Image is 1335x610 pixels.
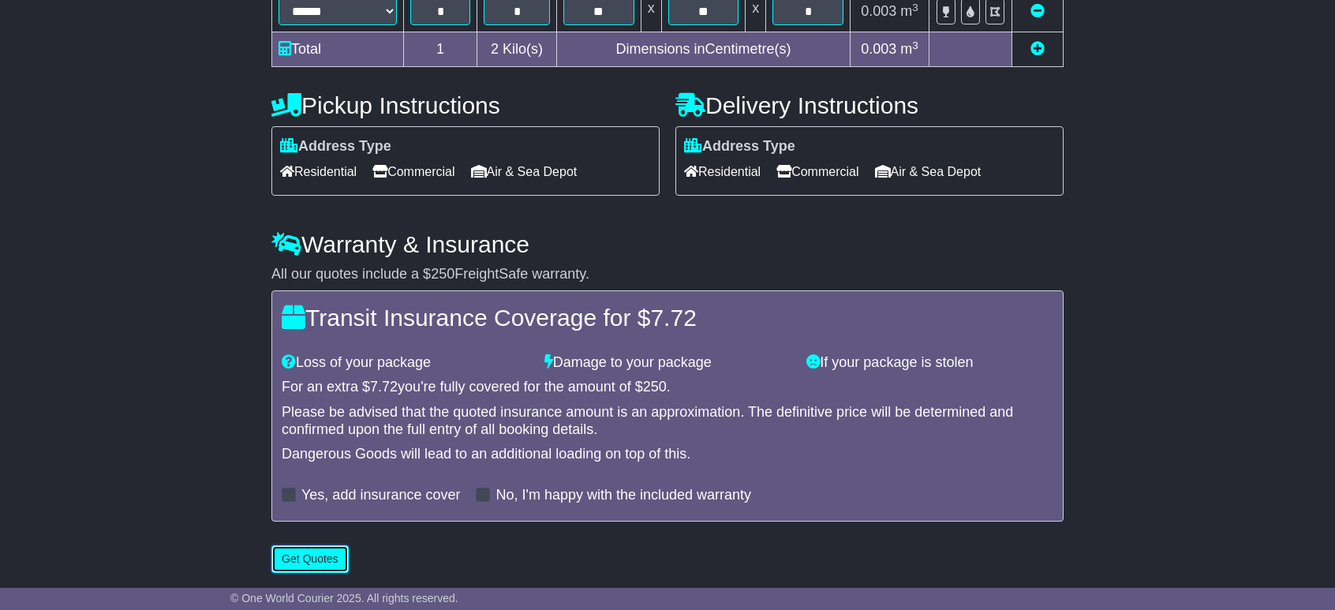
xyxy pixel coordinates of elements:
[271,92,660,118] h4: Pickup Instructions
[900,3,918,19] span: m
[301,487,460,504] label: Yes, add insurance cover
[477,32,557,67] td: Kilo(s)
[495,487,751,504] label: No, I'm happy with the included warranty
[643,379,667,395] span: 250
[280,138,391,155] label: Address Type
[282,305,1053,331] h4: Transit Insurance Coverage for $
[861,41,896,57] span: 0.003
[271,545,349,573] button: Get Quotes
[684,159,761,184] span: Residential
[271,266,1064,283] div: All our quotes include a $ FreightSafe warranty.
[230,592,458,604] span: © One World Courier 2025. All rights reserved.
[650,305,696,331] span: 7.72
[431,266,454,282] span: 250
[537,354,799,372] div: Damage to your package
[900,41,918,57] span: m
[912,39,918,51] sup: 3
[798,354,1061,372] div: If your package is stolen
[272,32,404,67] td: Total
[675,92,1064,118] h4: Delivery Instructions
[282,404,1053,438] div: Please be advised that the quoted insurance amount is an approximation. The definitive price will...
[491,41,499,57] span: 2
[404,32,477,67] td: 1
[1030,3,1045,19] a: Remove this item
[875,159,982,184] span: Air & Sea Depot
[271,231,1064,257] h4: Warranty & Insurance
[912,2,918,13] sup: 3
[280,159,357,184] span: Residential
[776,159,858,184] span: Commercial
[274,354,537,372] div: Loss of your package
[372,159,454,184] span: Commercial
[282,446,1053,463] div: Dangerous Goods will lead to an additional loading on top of this.
[370,379,398,395] span: 7.72
[556,32,850,67] td: Dimensions in Centimetre(s)
[1030,41,1045,57] a: Add new item
[684,138,795,155] label: Address Type
[282,379,1053,396] div: For an extra $ you're fully covered for the amount of $ .
[861,3,896,19] span: 0.003
[471,159,578,184] span: Air & Sea Depot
